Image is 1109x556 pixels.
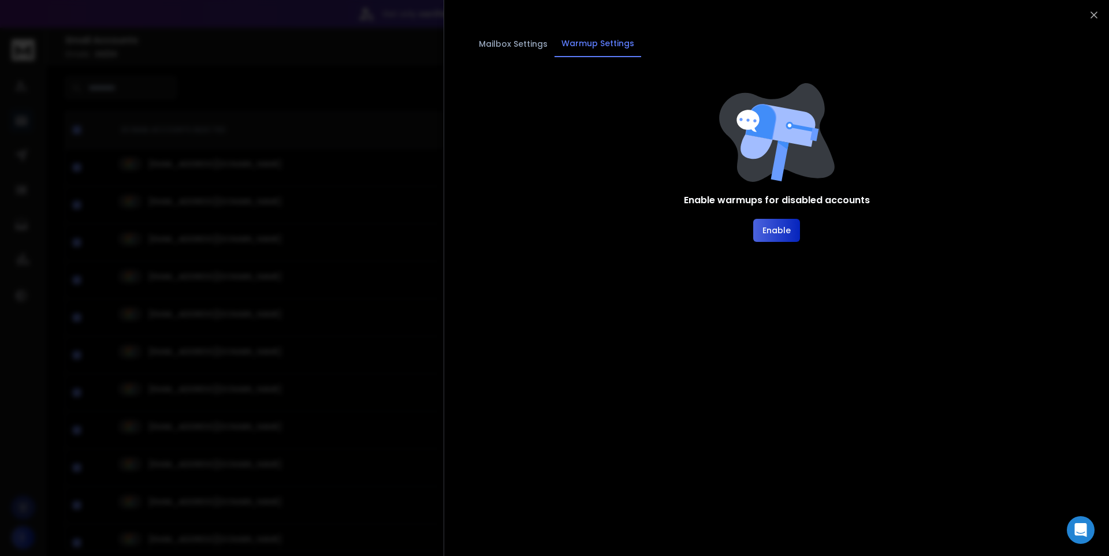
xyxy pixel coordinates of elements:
button: Warmup Settings [554,31,641,57]
button: Enable [753,219,800,242]
button: Mailbox Settings [472,31,554,57]
img: image [719,83,835,182]
div: Open Intercom Messenger [1067,516,1095,544]
h1: Enable warmups for disabled accounts [684,193,870,207]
